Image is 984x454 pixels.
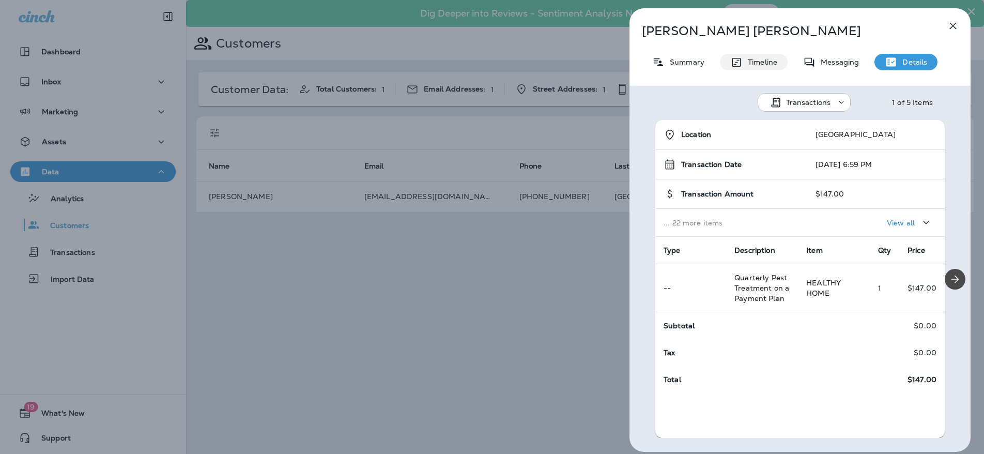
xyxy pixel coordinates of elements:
span: Transaction Date [681,160,742,169]
span: Description [734,246,775,255]
td: [GEOGRAPHIC_DATA] [807,120,945,150]
p: [PERSON_NAME] [PERSON_NAME] [642,24,924,38]
span: Item [806,246,823,255]
div: 1 of 5 Items [892,98,933,107]
p: Transactions [786,98,831,107]
span: 1 [878,283,881,293]
span: Transaction Amount [681,190,754,199]
span: Price [908,246,925,255]
p: Details [897,58,927,66]
p: $0.00 [914,349,936,357]
p: -- [664,284,718,292]
span: Total [664,375,681,384]
p: $147.00 [908,284,936,292]
span: Subtotal [664,321,695,330]
button: Next [945,269,965,290]
p: Messaging [816,58,859,66]
p: Summary [665,58,704,66]
p: $0.00 [914,322,936,330]
span: Type [664,246,681,255]
span: HEALTHY HOME [806,278,841,298]
span: $147.00 [908,375,936,384]
span: Tax [664,348,675,357]
span: Location [681,130,711,139]
p: View all [887,219,915,227]
button: View all [883,213,936,232]
td: $147.00 [807,179,945,209]
p: ... 22 more items [664,219,799,227]
span: Quarterly Pest Treatment on a Payment Plan [734,273,789,303]
td: [DATE] 6:59 PM [807,150,945,179]
span: Qty [878,246,891,255]
p: Timeline [743,58,777,66]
